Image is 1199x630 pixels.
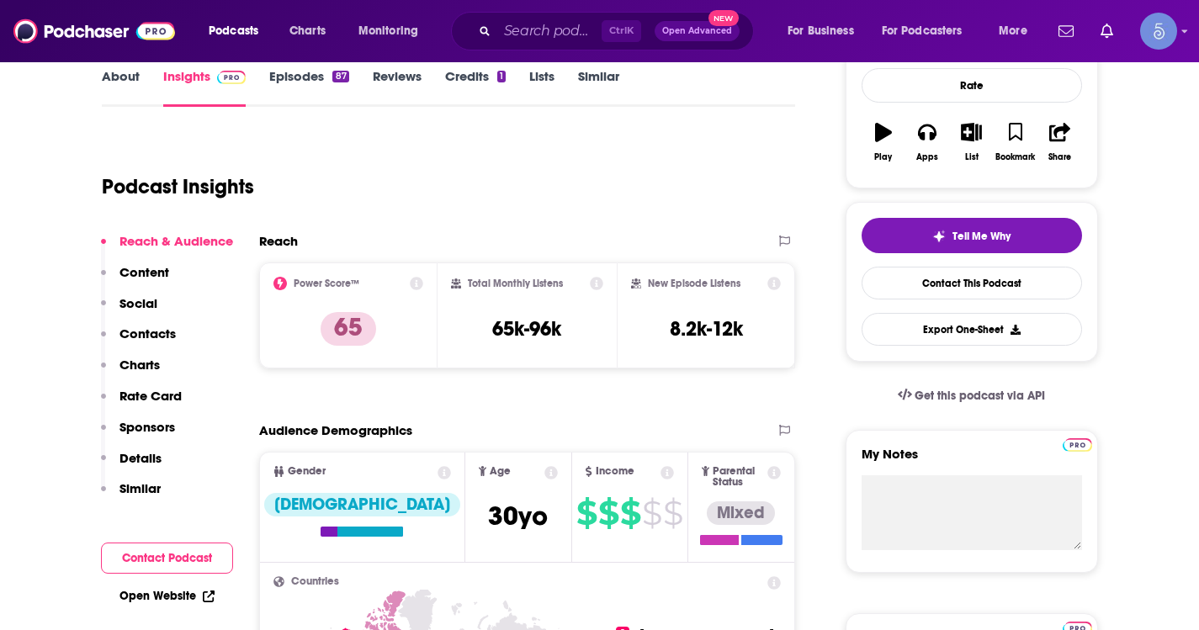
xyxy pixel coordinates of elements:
[497,71,506,82] div: 1
[488,500,548,532] span: 30 yo
[101,233,233,264] button: Reach & Audience
[279,18,336,45] a: Charts
[862,313,1082,346] button: Export One-Sheet
[602,20,641,42] span: Ctrl K
[119,450,162,466] p: Details
[1048,152,1071,162] div: Share
[713,466,765,488] span: Parental Status
[987,18,1048,45] button: open menu
[576,500,597,527] span: $
[1052,17,1080,45] a: Show notifications dropdown
[708,10,739,26] span: New
[289,19,326,43] span: Charts
[119,419,175,435] p: Sponsors
[119,264,169,280] p: Content
[916,152,938,162] div: Apps
[655,21,740,41] button: Open AdvancedNew
[321,312,376,346] p: 65
[965,152,979,162] div: List
[291,576,339,587] span: Countries
[119,357,160,373] p: Charts
[1063,438,1092,452] img: Podchaser Pro
[670,316,743,341] h3: 8.2k-12k
[264,493,460,516] div: [DEMOGRAPHIC_DATA]
[209,19,258,43] span: Podcasts
[932,230,946,243] img: tell me why sparkle
[862,218,1082,253] button: tell me why sparkleTell Me Why
[1063,436,1092,452] a: Pro website
[347,18,440,45] button: open menu
[119,295,157,311] p: Social
[862,68,1082,103] div: Rate
[269,68,348,107] a: Episodes87
[468,278,563,289] h2: Total Monthly Listens
[642,500,661,527] span: $
[497,18,602,45] input: Search podcasts, credits, & more...
[101,543,233,574] button: Contact Podcast
[596,466,634,477] span: Income
[648,278,740,289] h2: New Episode Listens
[994,112,1037,172] button: Bookmark
[101,357,160,388] button: Charts
[119,388,182,404] p: Rate Card
[952,230,1011,243] span: Tell Me Why
[1140,13,1177,50] button: Show profile menu
[13,15,175,47] img: Podchaser - Follow, Share and Rate Podcasts
[1140,13,1177,50] span: Logged in as Spiral5-G1
[1094,17,1120,45] a: Show notifications dropdown
[358,19,418,43] span: Monitoring
[1037,112,1081,172] button: Share
[874,152,892,162] div: Play
[102,174,254,199] h1: Podcast Insights
[197,18,280,45] button: open menu
[862,112,905,172] button: Play
[467,12,770,50] div: Search podcasts, credits, & more...
[905,112,949,172] button: Apps
[163,68,247,107] a: InsightsPodchaser Pro
[119,326,176,341] p: Contacts
[995,152,1035,162] div: Bookmark
[492,316,561,341] h3: 65k-96k
[598,500,618,527] span: $
[915,389,1045,403] span: Get this podcast via API
[101,450,162,481] button: Details
[119,589,215,603] a: Open Website
[862,267,1082,299] a: Contact This Podcast
[445,68,506,107] a: Credits1
[882,19,963,43] span: For Podcasters
[101,480,161,511] button: Similar
[294,278,359,289] h2: Power Score™
[884,375,1059,416] a: Get this podcast via API
[101,295,157,326] button: Social
[288,466,326,477] span: Gender
[707,501,775,525] div: Mixed
[620,500,640,527] span: $
[259,233,298,249] h2: Reach
[776,18,875,45] button: open menu
[102,68,140,107] a: About
[529,68,554,107] a: Lists
[788,19,854,43] span: For Business
[101,419,175,450] button: Sponsors
[373,68,422,107] a: Reviews
[999,19,1027,43] span: More
[1140,13,1177,50] img: User Profile
[490,466,511,477] span: Age
[578,68,619,107] a: Similar
[119,480,161,496] p: Similar
[101,326,176,357] button: Contacts
[259,422,412,438] h2: Audience Demographics
[862,446,1082,475] label: My Notes
[101,264,169,295] button: Content
[217,71,247,84] img: Podchaser Pro
[663,500,682,527] span: $
[101,388,182,419] button: Rate Card
[662,27,732,35] span: Open Advanced
[949,112,993,172] button: List
[119,233,233,249] p: Reach & Audience
[332,71,348,82] div: 87
[871,18,987,45] button: open menu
